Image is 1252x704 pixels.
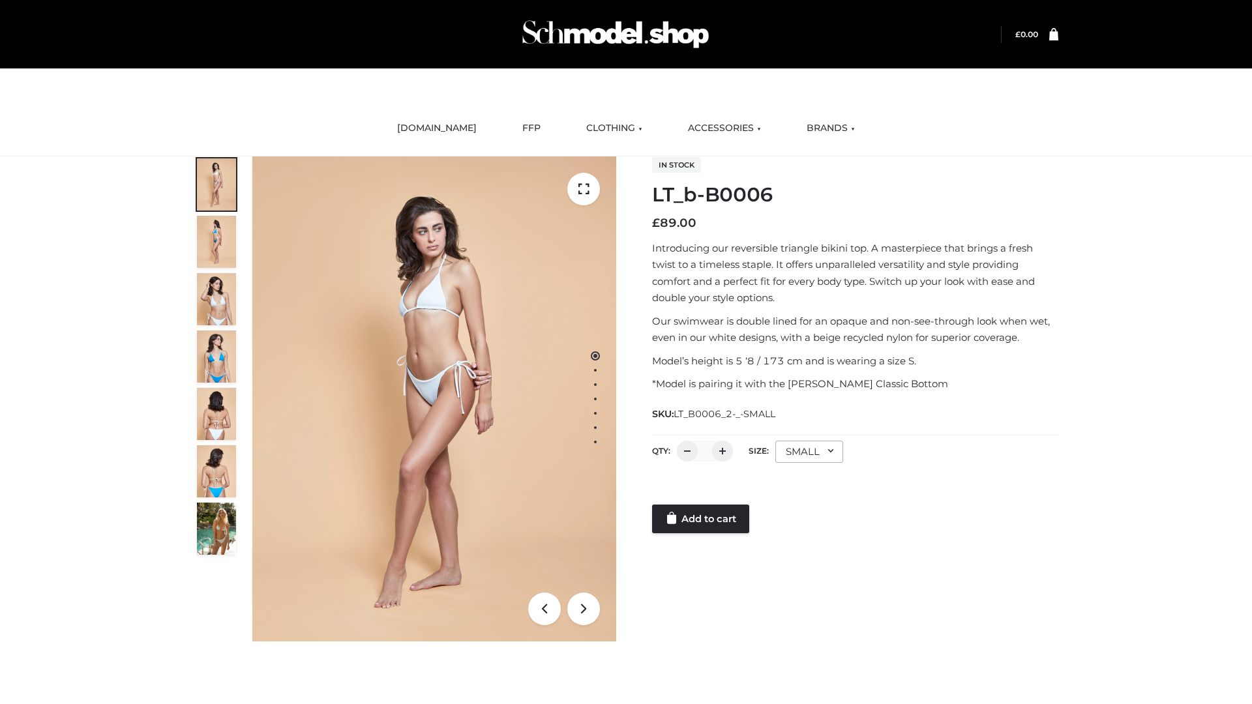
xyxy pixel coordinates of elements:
[252,156,616,641] img: ArielClassicBikiniTop_CloudNine_AzureSky_OW114ECO_1
[797,114,865,143] a: BRANDS
[749,446,769,456] label: Size:
[652,240,1058,306] p: Introducing our reversible triangle bikini top. A masterpiece that brings a fresh twist to a time...
[197,388,236,440] img: ArielClassicBikiniTop_CloudNine_AzureSky_OW114ECO_7-scaled.jpg
[652,216,696,230] bdi: 89.00
[1015,29,1038,39] a: £0.00
[775,441,843,463] div: SMALL
[513,114,550,143] a: FFP
[1015,29,1021,39] span: £
[197,503,236,555] img: Arieltop_CloudNine_AzureSky2.jpg
[652,446,670,456] label: QTY:
[652,375,1058,392] p: *Model is pairing it with the [PERSON_NAME] Classic Bottom
[652,183,1058,207] h1: LT_b-B0006
[678,114,771,143] a: ACCESSORIES
[652,157,701,173] span: In stock
[652,353,1058,370] p: Model’s height is 5 ‘8 / 173 cm and is wearing a size S.
[197,158,236,211] img: ArielClassicBikiniTop_CloudNine_AzureSky_OW114ECO_1-scaled.jpg
[197,273,236,325] img: ArielClassicBikiniTop_CloudNine_AzureSky_OW114ECO_3-scaled.jpg
[387,114,486,143] a: [DOMAIN_NAME]
[576,114,652,143] a: CLOTHING
[652,313,1058,346] p: Our swimwear is double lined for an opaque and non-see-through look when wet, even in our white d...
[652,406,777,422] span: SKU:
[197,445,236,497] img: ArielClassicBikiniTop_CloudNine_AzureSky_OW114ECO_8-scaled.jpg
[197,216,236,268] img: ArielClassicBikiniTop_CloudNine_AzureSky_OW114ECO_2-scaled.jpg
[674,408,775,420] span: LT_B0006_2-_-SMALL
[1015,29,1038,39] bdi: 0.00
[197,330,236,383] img: ArielClassicBikiniTop_CloudNine_AzureSky_OW114ECO_4-scaled.jpg
[518,8,713,60] img: Schmodel Admin 964
[652,505,749,533] a: Add to cart
[652,216,660,230] span: £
